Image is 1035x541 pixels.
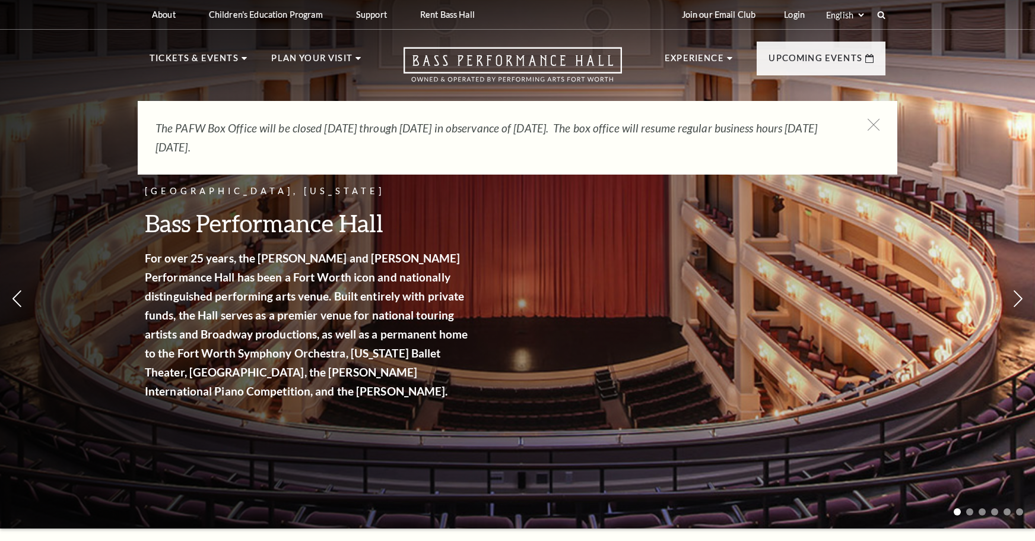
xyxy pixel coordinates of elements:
h3: Bass Performance Hall [145,208,471,238]
p: About [152,10,176,20]
p: [GEOGRAPHIC_DATA], [US_STATE] [145,184,471,199]
p: Support [356,10,387,20]
p: Children's Education Program [209,10,323,20]
p: Experience [665,51,724,72]
p: Plan Your Visit [271,51,353,72]
select: Select: [824,10,866,21]
p: Tickets & Events [150,51,239,72]
p: Rent Bass Hall [420,10,475,20]
p: Upcoming Events [769,51,862,72]
em: The PAFW Box Office will be closed [DATE] through [DATE] in observance of [DATE]. The box office ... [155,121,817,154]
strong: For over 25 years, the [PERSON_NAME] and [PERSON_NAME] Performance Hall has been a Fort Worth ico... [145,251,468,398]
